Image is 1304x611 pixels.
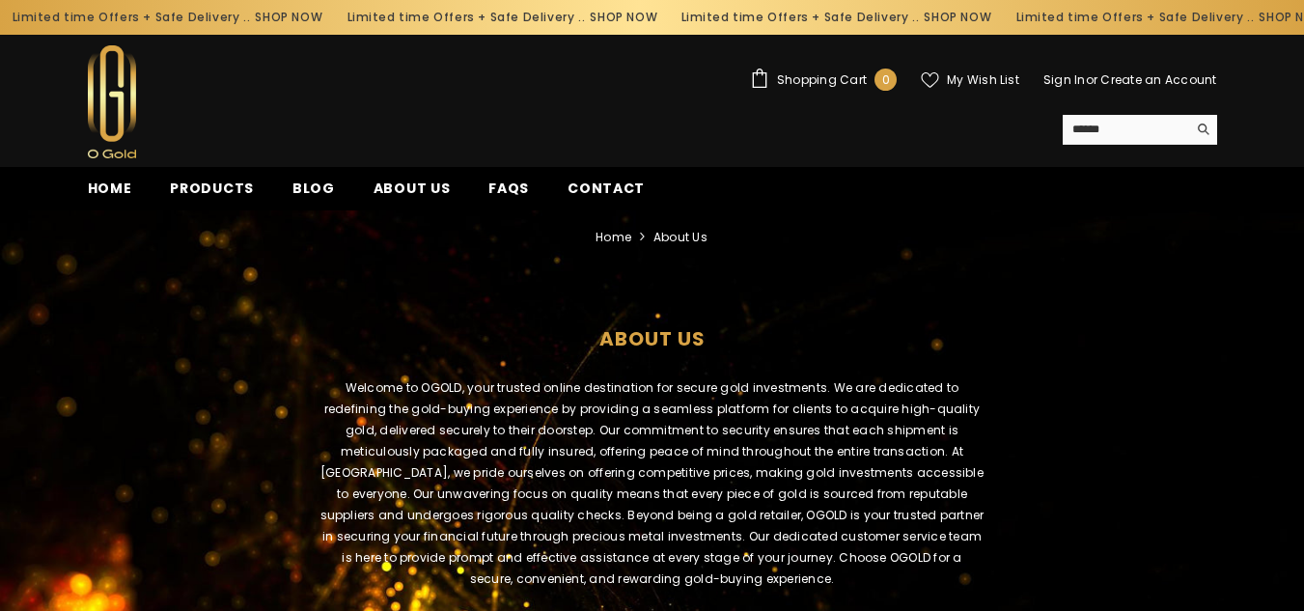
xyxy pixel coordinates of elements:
span: My Wish List [947,74,1019,86]
span: About us [374,179,451,198]
button: Search [1187,115,1217,144]
img: Ogold Shop [88,45,136,158]
span: or [1086,71,1097,88]
a: SHOP NOW [921,7,988,28]
div: Limited time Offers + Safe Delivery .. [331,2,666,33]
span: Home [88,179,132,198]
span: Blog [292,179,335,198]
span: about us [653,227,707,248]
a: Sign In [1043,71,1086,88]
a: FAQs [469,178,548,210]
span: Contact [568,179,645,198]
div: Limited time Offers + Safe Delivery .. [666,2,1001,33]
summary: Search [1063,115,1217,145]
a: About us [354,178,470,210]
span: FAQs [488,179,529,198]
a: Contact [548,178,664,210]
div: Welcome to OGOLD, your trusted online destination for secure gold investments. We are dedicated t... [291,377,1014,609]
a: Blog [273,178,354,210]
a: SHOP NOW [252,7,319,28]
a: Create an Account [1100,71,1216,88]
a: My Wish List [921,71,1019,89]
h1: about us [14,293,1290,373]
nav: breadcrumbs [14,210,1290,255]
span: Shopping Cart [777,74,867,86]
span: 0 [882,69,890,91]
a: Home [596,227,631,248]
a: Shopping Cart [750,69,897,91]
a: SHOP NOW [586,7,653,28]
span: Products [170,179,254,198]
a: Products [151,178,273,210]
a: Home [69,178,152,210]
